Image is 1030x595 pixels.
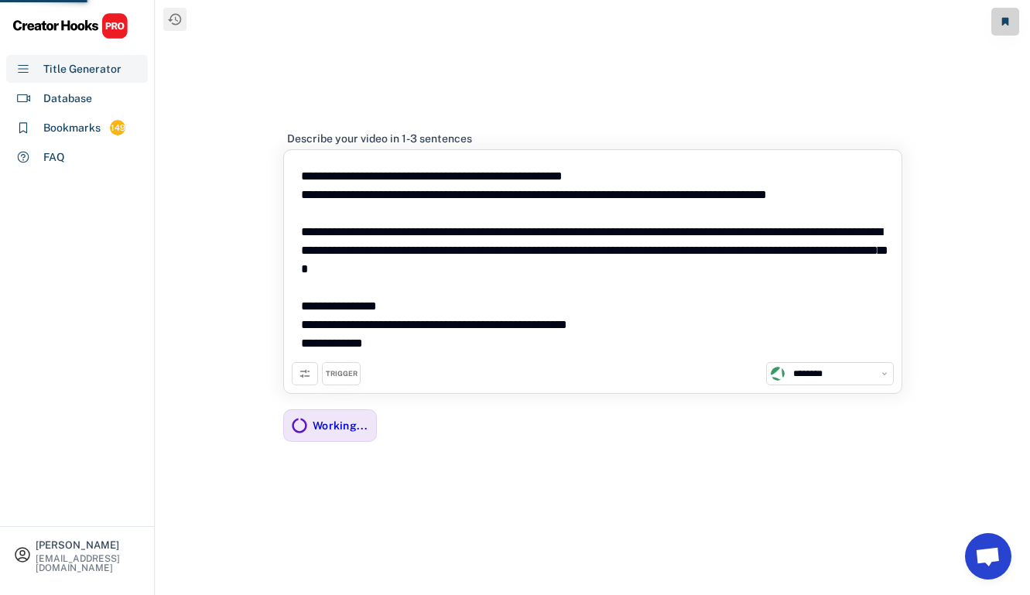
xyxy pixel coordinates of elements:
[771,367,785,381] img: unnamed.jpg
[313,419,368,433] div: Working...
[43,91,92,107] div: Database
[36,554,141,573] div: [EMAIL_ADDRESS][DOMAIN_NAME]
[43,120,101,136] div: Bookmarks
[43,61,121,77] div: Title Generator
[12,12,128,39] img: CHPRO%20Logo.svg
[326,369,358,379] div: TRIGGER
[287,132,472,145] div: Describe your video in 1-3 sentences
[36,540,141,550] div: [PERSON_NAME]
[43,149,65,166] div: FAQ
[965,533,1011,580] a: Open chat
[110,121,125,135] div: 149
